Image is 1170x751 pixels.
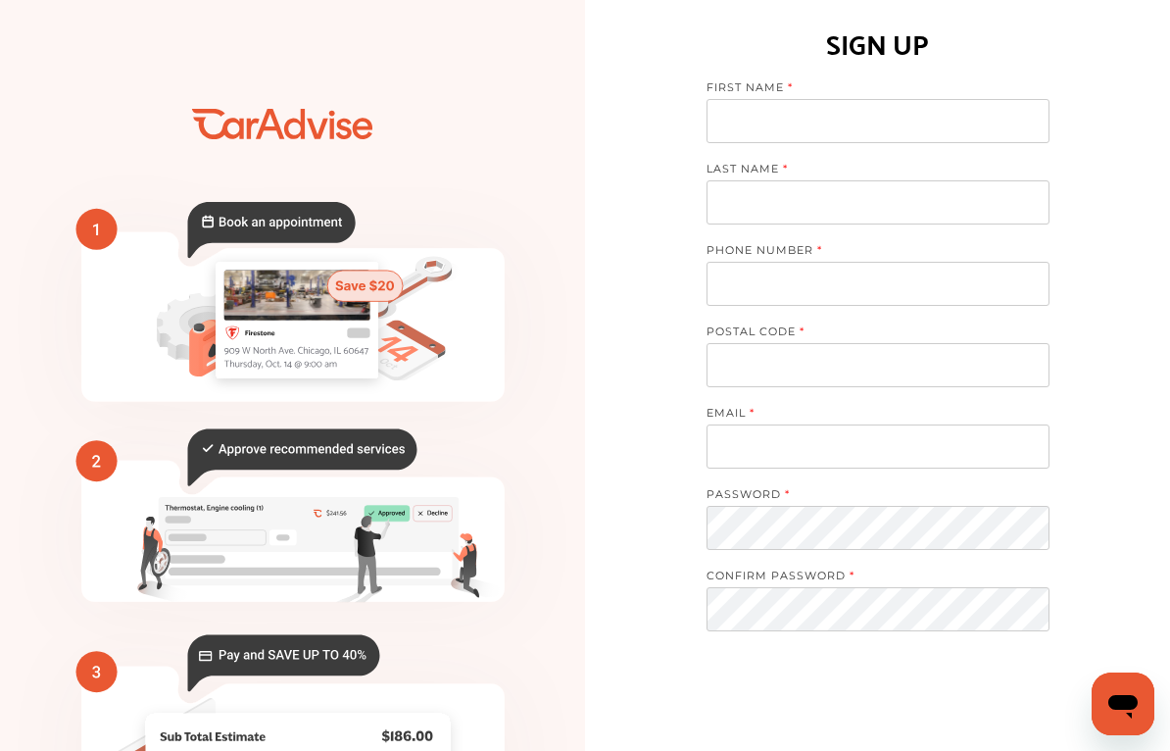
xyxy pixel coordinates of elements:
label: LAST NAME [707,162,1030,180]
label: PASSWORD [707,487,1030,506]
h1: SIGN UP [826,19,929,66]
label: FIRST NAME [707,80,1030,99]
label: PHONE NUMBER [707,243,1030,262]
label: POSTAL CODE [707,325,1030,343]
label: EMAIL [707,406,1030,425]
iframe: reCAPTCHA [729,675,1027,751]
iframe: Button to launch messaging window [1092,673,1154,735]
label: CONFIRM PASSWORD [707,569,1030,587]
